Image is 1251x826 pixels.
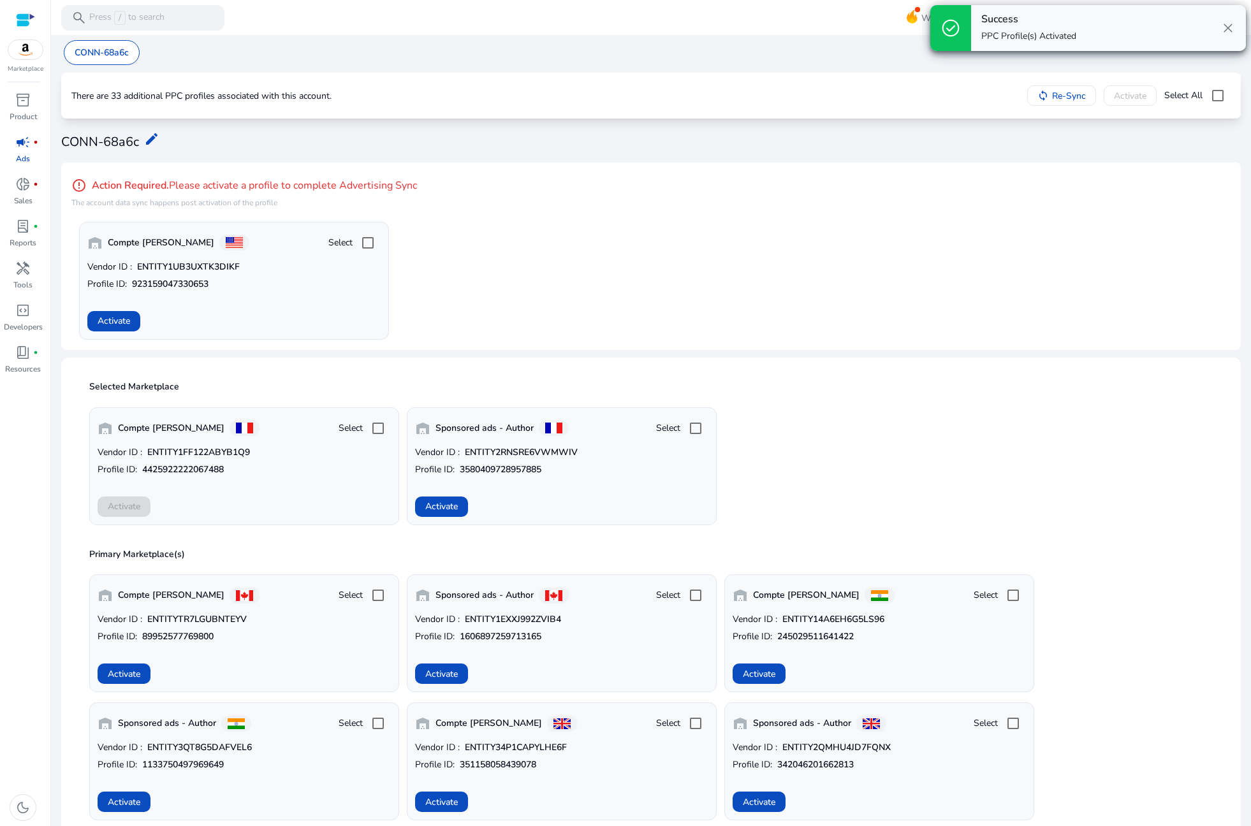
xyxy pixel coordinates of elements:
[89,548,1220,561] p: Primary Marketplace(s)
[15,303,31,318] span: code_blocks
[415,741,460,754] span: Vendor ID :
[339,422,363,435] span: Select
[415,421,430,436] span: warehouse
[15,134,31,150] span: campaign
[33,224,38,229] span: fiber_manual_record
[87,311,140,331] button: Activate
[974,589,998,602] span: Select
[137,261,240,273] b: ENTITY1UB3UXTK3DIKF
[98,314,130,328] span: Activate
[339,589,363,602] span: Select
[733,630,772,643] span: Profile ID:
[118,589,224,602] b: Compte [PERSON_NAME]
[1052,89,1086,103] span: Re-Sync
[108,236,214,249] b: Compte [PERSON_NAME]
[118,717,216,730] b: Sponsored ads - Author
[142,758,224,771] b: 1133750497969649
[98,613,142,626] span: Vendor ID :
[75,46,129,59] p: CONN-68a6c
[15,92,31,108] span: inventory_2
[753,589,860,602] b: Compte [PERSON_NAME]
[98,630,137,643] span: Profile ID:
[71,178,417,193] h4: Please activate a profile to complete Advertising Sync
[415,792,468,812] button: Activate
[71,178,87,193] mat-icon: error_outline
[98,463,137,476] span: Profile ID:
[733,792,786,812] button: Activate
[1164,89,1203,102] span: Select All
[415,630,455,643] span: Profile ID:
[87,235,103,250] span: warehouse
[142,630,214,643] b: 89952577769800
[460,758,536,771] b: 351158058439078
[147,446,250,459] b: ENTITY1FF122ABYB1Q9
[981,30,1076,43] p: PPC Profile(s) Activated
[753,717,851,730] b: Sponsored ads - Author
[415,663,468,684] button: Activate
[921,7,971,29] span: What's New
[656,717,680,730] span: Select
[5,363,41,375] p: Resources
[98,792,150,812] button: Activate
[328,236,353,249] span: Select
[435,717,542,730] b: Compte [PERSON_NAME]
[14,195,33,207] p: Sales
[733,758,772,771] span: Profile ID:
[10,111,37,122] p: Product
[15,345,31,360] span: book_4
[465,446,578,459] b: ENTITY2RNSRE6VWMWIV
[981,13,1076,25] h4: Success
[415,613,460,626] span: Vendor ID :
[733,716,748,731] span: warehouse
[743,795,775,809] span: Activate
[733,613,777,626] span: Vendor ID :
[147,741,252,754] b: ENTITY3QT8G5DAFVEL6
[656,589,680,602] span: Select
[415,496,468,517] button: Activate
[733,588,748,603] span: warehouse
[89,380,1220,393] p: Selected Marketplace
[8,40,43,59] img: amazon.svg
[415,588,430,603] span: warehouse
[777,630,854,643] b: 245029511641422
[415,716,430,731] span: warehouse
[98,588,113,603] span: warehouse
[71,198,417,208] p: The account data sync happens post activation of the profile
[339,717,363,730] span: Select
[98,758,137,771] span: Profile ID:
[71,10,87,25] span: search
[15,800,31,815] span: dark_mode
[71,90,332,103] p: There are 33 additional PPC profiles associated with this account.
[89,11,165,25] p: Press to search
[425,795,458,809] span: Activate
[1220,20,1236,36] span: close
[87,278,127,291] span: Profile ID:
[114,11,126,25] span: /
[4,321,43,333] p: Developers
[782,613,884,626] b: ENTITY14A6EH6G5LS96
[425,500,458,513] span: Activate
[656,422,680,435] span: Select
[98,663,150,684] button: Activate
[435,589,534,602] b: Sponsored ads - Author
[435,422,534,435] b: Sponsored ads - Author
[144,131,159,147] mat-icon: edit
[118,422,224,435] b: Compte [PERSON_NAME]
[1037,90,1049,101] mat-icon: sync
[782,741,891,754] b: ENTITY2QMHU4JD7FQNX
[108,667,140,681] span: Activate
[16,153,30,164] p: Ads
[733,741,777,754] span: Vendor ID :
[743,667,775,681] span: Activate
[132,278,208,291] b: 923159047330653
[425,667,458,681] span: Activate
[108,795,140,809] span: Activate
[8,64,43,74] p: Marketplace
[98,741,142,754] span: Vendor ID :
[33,182,38,187] span: fiber_manual_record
[415,446,460,459] span: Vendor ID :
[465,613,561,626] b: ENTITY1EXXJ992ZVIB4
[92,180,169,192] b: Action Required.
[415,463,455,476] span: Profile ID:
[777,758,854,771] b: 342046201662813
